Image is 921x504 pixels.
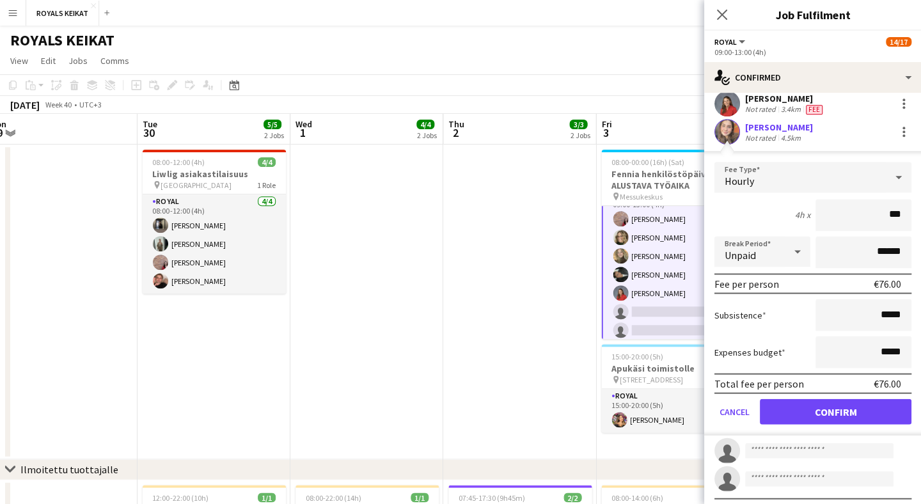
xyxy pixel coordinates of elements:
app-card-role: Royal1/115:00-20:00 (5h)[PERSON_NAME] [601,389,744,432]
div: Not rated [744,104,778,114]
app-card-role: Royal5/809:00-13:00 (4h)[PERSON_NAME][PERSON_NAME][PERSON_NAME][PERSON_NAME][PERSON_NAME] [601,187,744,363]
div: 2 Jobs [417,130,437,140]
span: Wed [295,118,312,130]
span: [GEOGRAPHIC_DATA] [161,180,232,190]
app-job-card: 15:00-20:00 (5h)1/1Apukäsi toimistolle [STREET_ADDRESS]1 RoleRoyal1/115:00-20:00 (5h)[PERSON_NAME] [601,344,744,432]
label: Expenses budget [714,346,785,358]
span: 1 Role [257,180,276,190]
span: 1/1 [258,492,276,502]
h3: Job Fulfilment [704,6,921,23]
span: Thu [448,118,464,130]
div: Fee per person [714,277,778,290]
div: Total fee per person [714,377,803,390]
div: [PERSON_NAME] [744,93,824,104]
div: €76.00 [873,277,901,290]
div: 2 Jobs [570,130,590,140]
button: Confirm [759,398,911,424]
span: 2 [446,125,464,140]
span: 1/1 [411,492,429,502]
span: 12:00-22:00 (10h) [153,492,209,502]
div: 09:00-13:00 (4h) [714,47,911,57]
span: 5/5 [264,120,281,129]
div: 4.5km [778,133,803,143]
h3: Apukäsi toimistolle [601,363,744,374]
span: 08:00-14:00 (6h) [611,492,663,502]
button: ROYALS KEIKAT [26,1,99,26]
div: 4h x [794,209,810,221]
span: 3 [599,125,611,140]
a: View [5,52,33,69]
a: Comms [95,52,134,69]
span: 30 [141,125,157,140]
h3: Fennia henkilöstöpäivä 2025 ALUSTAVA TYÖAIKA [601,168,744,191]
app-job-card: 08:00-12:00 (4h)4/4Liwlig asiakastilaisuus [GEOGRAPHIC_DATA]1 RoleRoyal4/408:00-12:00 (4h)[PERSON... [143,150,286,294]
span: 07:45-17:30 (9h45m) [459,492,525,502]
a: Jobs [63,52,93,69]
span: Messukeskus [620,192,663,201]
span: Royal [714,37,736,47]
div: 2 Jobs [264,130,284,140]
div: Crew has different fees then in role [803,104,824,114]
button: Royal [714,37,746,47]
h3: Liwlig asiakastilaisuus [143,168,286,180]
span: Jobs [68,55,88,67]
label: Subsistence [714,309,766,320]
span: 2/2 [563,492,581,502]
app-job-card: 08:00-00:00 (16h) (Sat)14/17Fennia henkilöstöpäivä 2025 ALUSTAVA TYÖAIKA Messukeskus4 RolesTeam L... [601,150,744,339]
span: 08:00-12:00 (4h) [153,157,205,167]
span: Hourly [724,175,753,187]
span: Fee [805,105,822,114]
span: View [10,55,28,67]
span: 4/4 [416,120,434,129]
span: Fri [601,118,611,130]
button: Cancel [714,398,754,424]
div: Not rated [744,133,778,143]
div: [DATE] [10,98,40,111]
span: 4/4 [258,157,276,167]
div: €76.00 [873,377,901,390]
div: Confirmed [704,62,921,93]
span: Edit [41,55,56,67]
app-card-role: Royal4/408:00-12:00 (4h)[PERSON_NAME][PERSON_NAME][PERSON_NAME][PERSON_NAME] [143,194,286,294]
span: Unpaid [724,249,755,262]
span: 15:00-20:00 (5h) [611,352,663,361]
div: Ilmoitettu tuottajalle [20,462,118,475]
span: Comms [100,55,129,67]
h1: ROYALS KEIKAT [10,31,114,50]
span: 1 [294,125,312,140]
div: [PERSON_NAME] [744,122,812,133]
span: 3/3 [569,120,587,129]
span: 14/17 [885,37,911,47]
span: [STREET_ADDRESS] [620,375,683,384]
span: 08:00-22:00 (14h) [306,492,361,502]
span: 08:00-00:00 (16h) (Sat) [611,157,684,167]
span: Tue [143,118,157,130]
span: Week 40 [42,100,74,109]
div: 3.4km [778,104,803,114]
a: Edit [36,52,61,69]
div: UTC+3 [79,100,102,109]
